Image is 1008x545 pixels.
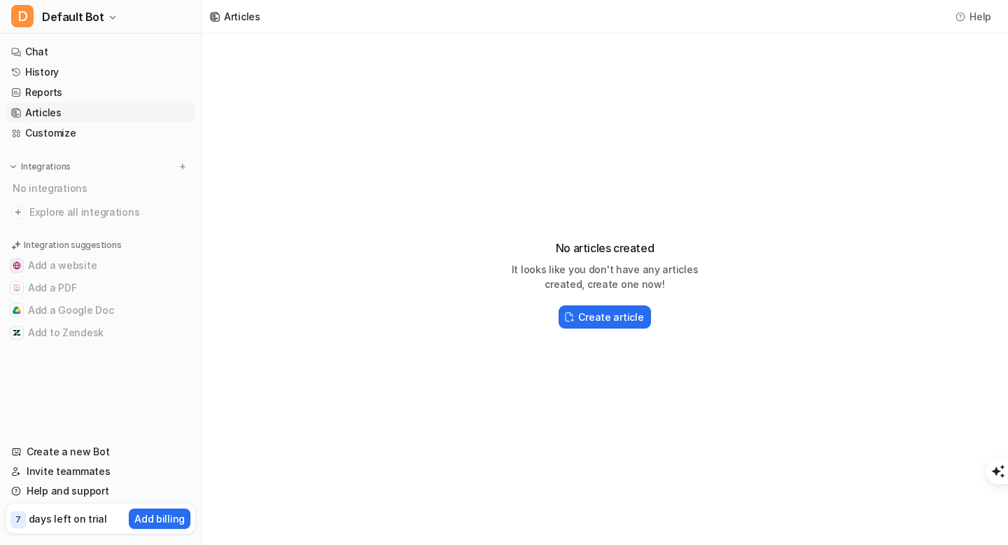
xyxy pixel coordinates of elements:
a: Invite teammates [6,462,195,481]
span: Default Bot [42,7,104,27]
p: Integrations [21,161,71,172]
a: Customize [6,123,195,143]
span: Explore all integrations [29,201,190,223]
a: History [6,62,195,82]
p: 7 [15,513,21,526]
img: Add a Google Doc [13,306,21,315]
button: Add a PDFAdd a PDF [6,277,195,299]
div: Articles [224,9,260,24]
a: Articles [6,103,195,123]
button: Create article [559,305,650,329]
div: No integrations [8,177,195,200]
h2: Create article [578,310,643,324]
img: expand menu [8,162,18,172]
a: Explore all integrations [6,202,195,222]
p: Add billing [134,511,185,526]
p: days left on trial [29,511,107,526]
img: menu_add.svg [178,162,188,172]
a: Chat [6,42,195,62]
button: Add a websiteAdd a website [6,254,195,277]
span: D [11,5,34,27]
img: Add a website [13,261,21,270]
button: Add to ZendeskAdd to Zendesk [6,322,195,344]
a: Help and support [6,481,195,501]
button: Help [951,6,997,27]
button: Add billing [129,509,190,529]
button: Add a Google DocAdd a Google Doc [6,299,195,322]
img: Add to Zendesk [13,329,21,337]
img: Add a PDF [13,284,21,292]
a: Reports [6,83,195,102]
p: Integration suggestions [24,239,121,251]
img: explore all integrations [11,205,25,219]
p: It looks like you don't have any articles created, create one now! [493,262,717,291]
button: Integrations [6,160,75,174]
h3: No articles created [493,240,717,256]
a: Create a new Bot [6,442,195,462]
